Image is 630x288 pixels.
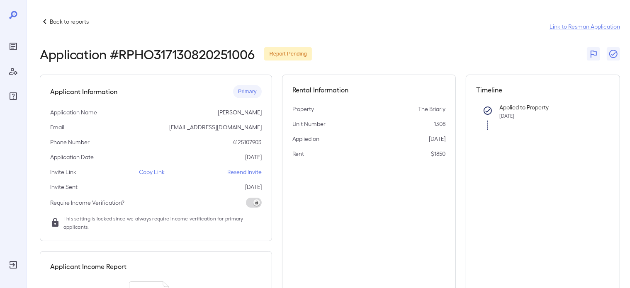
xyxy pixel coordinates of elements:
p: 4125107903 [233,138,262,146]
p: [DATE] [245,153,262,161]
p: Email [50,123,64,131]
span: Report Pending [264,50,311,58]
p: Application Name [50,108,97,116]
h5: Applicant Income Report [50,261,126,271]
h5: Rental Information [292,85,446,95]
p: Invite Sent [50,183,78,191]
h5: Timeline [476,85,610,95]
p: Rent [292,150,304,158]
div: Reports [7,40,20,53]
p: Property [292,105,314,113]
div: FAQ [7,90,20,103]
h2: Application # RPHO317130820251006 [40,46,254,61]
p: Back to reports [50,17,89,26]
p: Resend Invite [227,168,262,176]
p: Applied on [292,135,320,143]
p: Application Date [50,153,94,161]
p: Applied to Property [499,103,596,111]
p: [EMAIL_ADDRESS][DOMAIN_NAME] [169,123,262,131]
span: Primary [233,88,262,96]
p: [PERSON_NAME] [218,108,262,116]
span: [DATE] [499,113,514,119]
div: Manage Users [7,65,20,78]
button: Close Report [607,47,620,61]
div: Log Out [7,258,20,271]
p: 1308 [434,120,445,128]
p: $1850 [431,150,445,158]
p: Invite Link [50,168,76,176]
p: The Briarly [418,105,445,113]
a: Link to Resman Application [550,22,620,31]
p: Unit Number [292,120,326,128]
span: This setting is locked since we always require income verification for primary applicants. [63,214,262,231]
p: Copy Link [139,168,165,176]
p: [DATE] [429,135,445,143]
p: Require Income Verification? [50,198,124,207]
p: Phone Number [50,138,90,146]
button: Flag Report [587,47,600,61]
p: [DATE] [245,183,262,191]
h5: Applicant Information [50,87,117,97]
